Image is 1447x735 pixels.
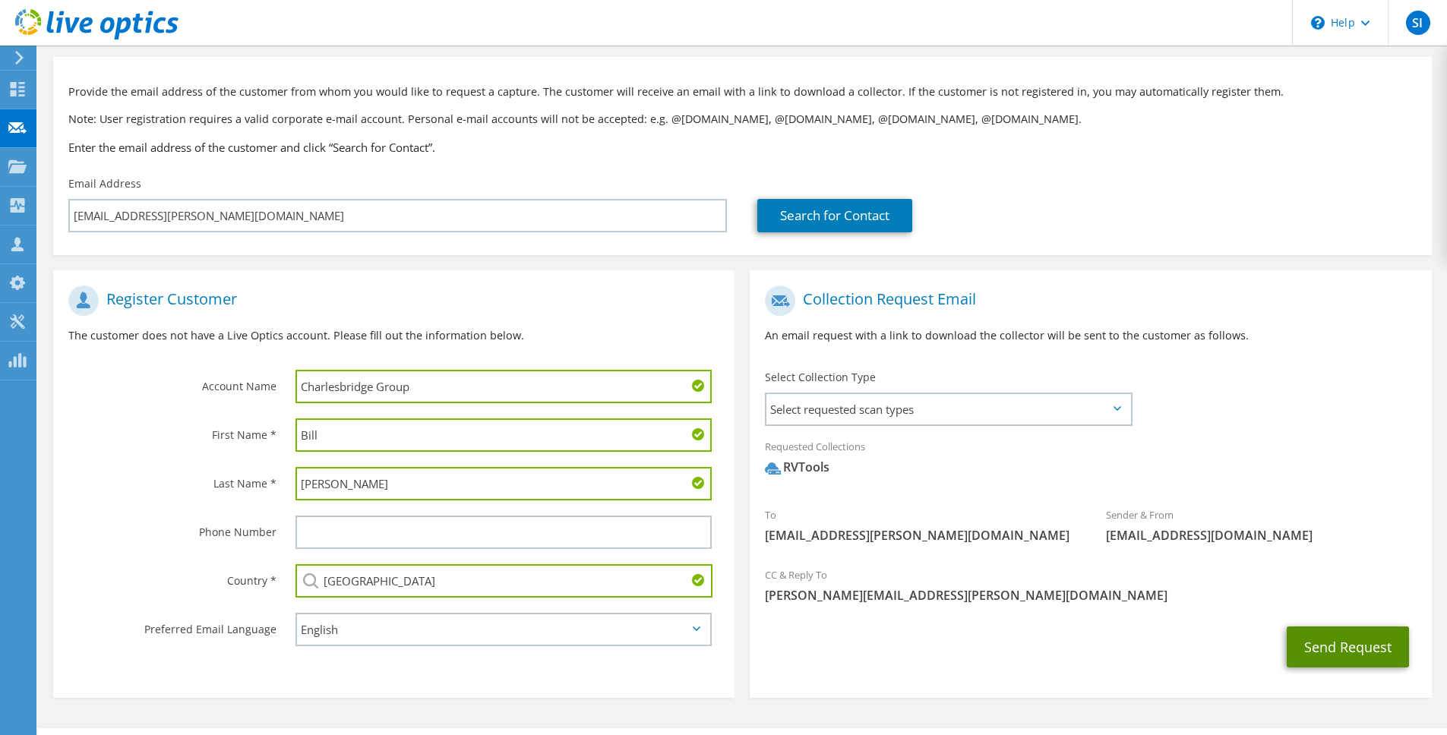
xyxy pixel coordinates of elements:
div: RVTools [765,459,829,476]
span: SI [1406,11,1430,35]
div: CC & Reply To [750,559,1431,611]
p: An email request with a link to download the collector will be sent to the customer as follows. [765,327,1416,344]
span: [PERSON_NAME][EMAIL_ADDRESS][PERSON_NAME][DOMAIN_NAME] [765,587,1416,604]
p: The customer does not have a Live Optics account. Please fill out the information below. [68,327,719,344]
div: Sender & From [1091,499,1432,551]
label: First Name * [68,418,276,443]
label: Country * [68,564,276,588]
svg: \n [1311,16,1325,30]
span: Select requested scan types [766,394,1130,424]
div: Requested Collections [750,431,1431,491]
label: Last Name * [68,467,276,491]
h3: Enter the email address of the customer and click “Search for Contact”. [68,139,1417,156]
h1: Collection Request Email [765,285,1408,316]
h1: Register Customer [68,285,712,316]
label: Phone Number [68,516,276,540]
label: Account Name [68,370,276,394]
p: Provide the email address of the customer from whom you would like to request a capture. The cust... [68,84,1417,100]
label: Email Address [68,176,141,191]
label: Preferred Email Language [68,613,276,637]
span: [EMAIL_ADDRESS][DOMAIN_NAME] [1106,527,1417,544]
a: Search for Contact [757,199,912,232]
div: To [750,499,1091,551]
label: Select Collection Type [765,370,876,385]
button: Send Request [1287,626,1409,667]
p: Note: User registration requires a valid corporate e-mail account. Personal e-mail accounts will ... [68,111,1417,128]
span: [EMAIL_ADDRESS][PERSON_NAME][DOMAIN_NAME] [765,527,1076,544]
